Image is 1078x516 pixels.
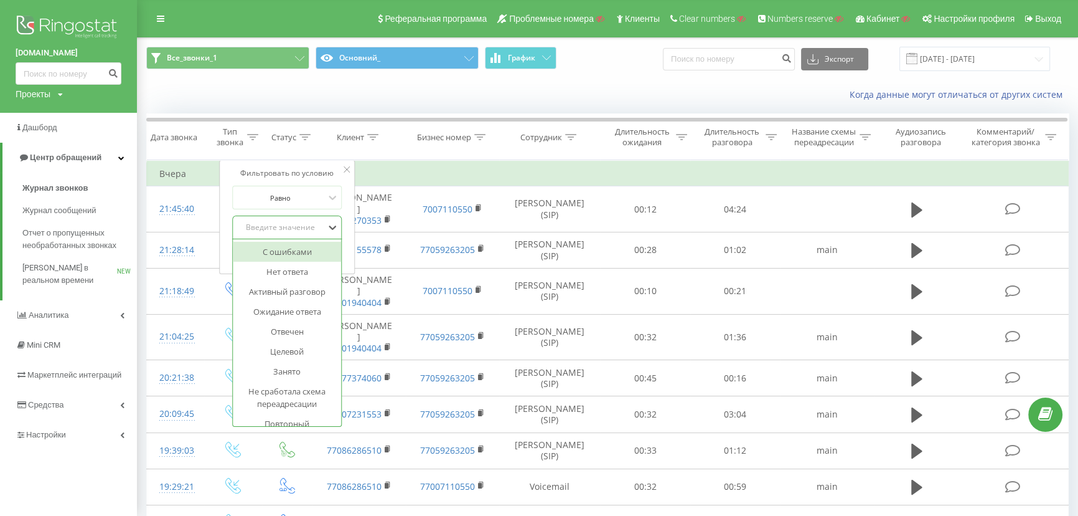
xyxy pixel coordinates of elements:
[16,88,50,100] div: Проекты
[934,14,1015,24] span: Настройки профиля
[167,53,217,63] span: Все_звонки_1
[499,186,600,232] td: [PERSON_NAME] (SIP)
[625,14,660,24] span: Клиенты
[327,480,382,492] a: 77086286510
[233,361,341,381] div: Занято
[420,372,475,384] a: 77059263205
[780,314,873,360] td: main
[600,232,690,268] td: 00:28
[151,132,197,143] div: Дата звонка
[701,127,763,148] div: Длительность разговора
[327,444,382,456] a: 77086286510
[780,396,873,432] td: main
[499,360,600,396] td: [PERSON_NAME] (SIP)
[22,204,96,217] span: Журнал сообщений
[485,47,556,69] button: График
[600,432,690,469] td: 00:33
[233,302,341,322] div: Ожидание ответа
[420,444,475,456] a: 77059263205
[327,372,382,384] a: 77077374060
[233,342,341,361] div: Целевой
[423,285,472,297] a: 7007110550
[791,127,856,148] div: Название схемы переадресации
[22,227,131,252] span: Отчет о пропущенных необработанных звонках
[159,402,192,426] div: 20:09:45
[423,203,472,215] a: 7007110550
[29,310,68,320] span: Аналитика
[327,244,382,256] a: 77788155578
[499,232,600,268] td: [PERSON_NAME] (SIP)
[385,14,487,24] span: Реферальная программа
[520,132,562,143] div: Сотрудник
[600,314,690,360] td: 00:32
[1035,14,1061,24] span: Выход
[420,408,475,420] a: 77059263205
[801,48,868,70] button: Экспорт
[499,314,600,360] td: [PERSON_NAME] (SIP)
[499,269,600,315] td: [PERSON_NAME] (SIP)
[27,340,60,350] span: Mini CRM
[159,238,192,262] div: 21:28:14
[600,469,690,505] td: 00:32
[690,360,780,396] td: 00:16
[22,177,137,199] a: Журнал звонков
[679,14,735,24] span: Clear numbers
[780,232,873,268] td: main
[969,127,1042,148] div: Комментарий/категория звонка
[28,400,64,409] span: Средства
[600,360,690,396] td: 00:45
[780,469,873,505] td: main
[850,88,1069,100] a: Когда данные могут отличаться от других систем
[690,469,780,505] td: 00:59
[327,342,382,354] a: 77001940404
[327,408,382,420] a: 77007231553
[271,132,296,143] div: Статус
[159,325,192,349] div: 21:04:25
[159,366,192,390] div: 20:21:38
[600,186,690,232] td: 00:12
[233,242,341,262] div: С ошибками
[147,161,1069,186] td: Вчера
[233,414,341,434] div: Повторный
[690,186,780,232] td: 04:24
[146,47,309,69] button: Все_звонки_1
[690,314,780,360] td: 01:36
[159,475,192,499] div: 19:29:21
[312,269,406,315] td: [PERSON_NAME]
[312,314,406,360] td: [PERSON_NAME]
[420,480,475,492] a: 77007110550
[690,269,780,315] td: 00:21
[16,12,121,44] img: Ringostat logo
[499,432,600,469] td: [PERSON_NAME] (SIP)
[159,197,192,221] div: 21:45:40
[215,127,245,148] div: Тип звонка
[767,14,833,24] span: Numbers reserve
[22,222,137,257] a: Отчет о пропущенных необработанных звонках
[233,282,341,302] div: Активный разговор
[417,132,471,143] div: Бизнес номер
[316,47,479,69] button: Основний_
[780,432,873,469] td: main
[312,186,406,232] td: [PERSON_NAME]
[690,396,780,432] td: 03:04
[663,48,795,70] input: Поиск по номеру
[780,360,873,396] td: main
[499,396,600,432] td: [PERSON_NAME] (SIP)
[22,123,57,132] span: Дашборд
[600,269,690,315] td: 00:10
[22,257,137,292] a: [PERSON_NAME] в реальном времениNEW
[690,232,780,268] td: 01:02
[236,222,324,232] div: Введите значение
[866,14,899,24] span: Кабинет
[30,153,101,162] span: Центр обращений
[233,381,341,414] div: Не сработала схема переадресации
[600,396,690,432] td: 00:32
[26,430,66,439] span: Настройки
[233,262,341,282] div: Нет ответа
[159,439,192,463] div: 19:39:03
[327,297,382,308] a: 77001940404
[233,322,341,342] div: Отвечен
[690,432,780,469] td: 01:12
[611,127,673,148] div: Длительность ожидания
[2,143,137,173] a: Центр обращений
